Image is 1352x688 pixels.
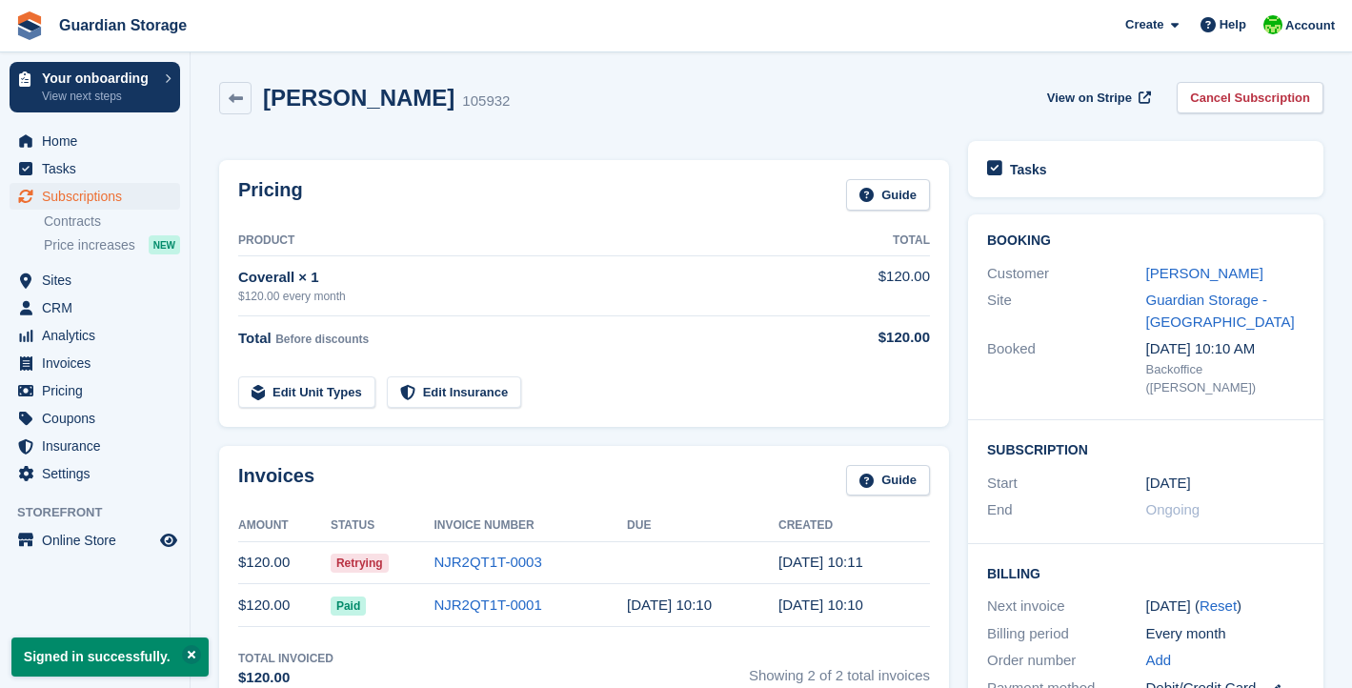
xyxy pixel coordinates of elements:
[387,376,522,408] a: Edit Insurance
[331,554,389,573] span: Retrying
[1146,265,1263,281] a: [PERSON_NAME]
[778,511,930,541] th: Created
[42,322,156,349] span: Analytics
[778,554,863,570] time: 2025-10-02 15:11:02 UTC
[42,71,155,85] p: Your onboarding
[42,405,156,432] span: Coupons
[778,597,863,613] time: 2025-09-02 15:10:39 UTC
[238,179,303,211] h2: Pricing
[987,263,1146,285] div: Customer
[987,338,1146,397] div: Booked
[42,350,156,376] span: Invoices
[10,377,180,404] a: menu
[238,584,331,627] td: $120.00
[10,433,180,459] a: menu
[10,267,180,293] a: menu
[627,597,712,613] time: 2025-09-03 15:10:39 UTC
[238,288,823,305] div: $120.00 every month
[987,650,1146,672] div: Order number
[238,541,331,584] td: $120.00
[42,527,156,554] span: Online Store
[1177,82,1323,113] a: Cancel Subscription
[42,433,156,459] span: Insurance
[10,128,180,154] a: menu
[42,183,156,210] span: Subscriptions
[331,511,434,541] th: Status
[823,255,930,315] td: $120.00
[44,212,180,231] a: Contracts
[11,637,209,677] p: Signed in successfully.
[51,10,194,41] a: Guardian Storage
[10,183,180,210] a: menu
[17,503,190,522] span: Storefront
[1146,338,1305,360] div: [DATE] 10:10 AM
[42,155,156,182] span: Tasks
[42,267,156,293] span: Sites
[275,333,369,346] span: Before discounts
[42,88,155,105] p: View next steps
[987,563,1304,582] h2: Billing
[10,350,180,376] a: menu
[238,376,375,408] a: Edit Unit Types
[987,233,1304,249] h2: Booking
[238,650,333,667] div: Total Invoiced
[846,179,930,211] a: Guide
[1010,161,1047,178] h2: Tasks
[10,62,180,112] a: Your onboarding View next steps
[10,322,180,349] a: menu
[1146,473,1191,495] time: 2025-09-02 06:00:00 UTC
[238,267,823,289] div: Coverall × 1
[10,527,180,554] a: menu
[238,511,331,541] th: Amount
[10,155,180,182] a: menu
[823,327,930,349] div: $120.00
[434,511,627,541] th: Invoice Number
[1146,360,1305,397] div: Backoffice ([PERSON_NAME])
[44,236,135,254] span: Price increases
[462,91,510,112] div: 105932
[10,460,180,487] a: menu
[10,405,180,432] a: menu
[42,460,156,487] span: Settings
[15,11,44,40] img: stora-icon-8386f47178a22dfd0bd8f6a31ec36ba5ce8667c1dd55bd0f319d3a0aa187defe.svg
[1200,597,1237,614] a: Reset
[846,465,930,496] a: Guide
[1146,292,1295,330] a: Guardian Storage - [GEOGRAPHIC_DATA]
[987,623,1146,645] div: Billing period
[987,290,1146,333] div: Site
[1125,15,1163,34] span: Create
[434,597,541,613] a: NJR2QT1T-0001
[987,499,1146,521] div: End
[238,330,272,346] span: Total
[1263,15,1282,34] img: Andrew Kinakin
[1146,501,1201,517] span: Ongoing
[823,226,930,256] th: Total
[10,294,180,321] a: menu
[238,465,314,496] h2: Invoices
[987,596,1146,617] div: Next invoice
[42,377,156,404] span: Pricing
[238,226,823,256] th: Product
[157,529,180,552] a: Preview store
[1039,82,1155,113] a: View on Stripe
[987,473,1146,495] div: Start
[627,511,778,541] th: Due
[149,235,180,254] div: NEW
[263,85,454,111] h2: [PERSON_NAME]
[1047,89,1132,108] span: View on Stripe
[434,554,541,570] a: NJR2QT1T-0003
[44,234,180,255] a: Price increases NEW
[1146,623,1305,645] div: Every month
[1146,596,1305,617] div: [DATE] ( )
[1285,16,1335,35] span: Account
[42,128,156,154] span: Home
[331,597,366,616] span: Paid
[42,294,156,321] span: CRM
[1146,650,1172,672] a: Add
[1220,15,1246,34] span: Help
[987,439,1304,458] h2: Subscription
